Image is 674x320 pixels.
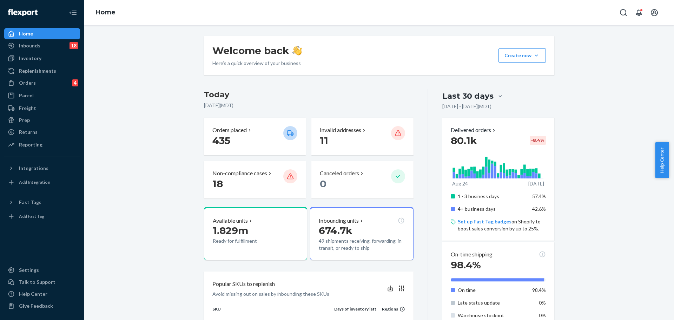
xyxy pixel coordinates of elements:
a: Reporting [4,139,80,150]
button: Open notifications [632,6,646,20]
button: Available units1.829mReady for fulfillment [204,207,307,260]
div: Inventory [19,55,41,62]
button: Open Search Box [616,6,630,20]
div: Freight [19,105,36,112]
th: SKU [212,306,334,318]
button: Close Navigation [66,6,80,20]
button: Integrations [4,163,80,174]
button: Canceled orders 0 [311,161,413,198]
button: Invalid addresses 11 [311,118,413,155]
a: Freight [4,103,80,114]
h3: Today [204,89,414,100]
p: [DATE] - [DATE] ( MDT ) [442,103,491,110]
p: On-time shipping [451,250,493,259]
span: 80.1k [451,135,477,146]
span: 11 [320,135,328,146]
div: Prep [19,117,30,124]
div: Integrations [19,165,48,172]
a: Inventory [4,53,80,64]
p: [DATE] ( MDT ) [204,102,414,109]
a: Help Center [4,288,80,300]
div: Reporting [19,141,42,148]
button: Give Feedback [4,300,80,312]
div: Fast Tags [19,199,41,206]
a: Add Integration [4,177,80,188]
img: hand-wave emoji [292,46,302,55]
a: Add Fast Tag [4,211,80,222]
button: Delivered orders [451,126,497,134]
div: Orders [19,79,36,86]
button: Inbounding units674.7k49 shipments receiving, forwarding, in transit, or ready to ship [310,207,413,260]
button: Help Center [655,142,669,178]
p: On time [458,287,527,294]
div: 18 [70,42,78,49]
span: 98.4% [532,287,546,293]
h1: Welcome back [212,44,302,57]
div: Replenishments [19,67,56,74]
div: Give Feedback [19,302,53,309]
span: 674.7k [319,224,352,236]
div: Inbounds [19,42,40,49]
p: 4+ business days [458,205,527,213]
a: Home [4,28,80,39]
button: Orders placed 435 [204,118,306,155]
div: Add Fast Tag [19,213,44,219]
th: Days of inventory left [334,306,376,318]
p: on Shopify to boost sales conversion by up to 25%. [458,218,546,232]
a: Set up Fast Tag badges [458,218,511,224]
p: 49 shipments receiving, forwarding, in transit, or ready to ship [319,237,404,252]
span: 1.829m [213,224,248,236]
a: Prep [4,115,80,126]
p: 1 - 3 business days [458,193,527,200]
div: -8.4 % [530,136,546,145]
span: 435 [212,135,230,146]
div: Add Integration [19,179,50,185]
div: Last 30 days [442,91,494,102]
p: Available units [213,217,248,225]
div: Talk to Support [19,279,55,286]
p: Here’s a quick overview of your business [212,60,302,67]
button: Open account menu [647,6,661,20]
div: 4 [72,79,78,86]
span: 98.4% [451,259,481,271]
a: Replenishments [4,65,80,77]
p: Avoid missing out on sales by inbounding these SKUs [212,290,329,298]
div: Help Center [19,290,47,298]
p: Invalid addresses [320,126,361,134]
p: Inbounding units [319,217,359,225]
span: 57.4% [532,193,546,199]
button: Create new [498,48,546,63]
div: Returns [19,129,38,136]
span: 0% [539,300,546,306]
p: Late status update [458,299,527,306]
a: Home [95,8,115,16]
p: Popular SKUs to replenish [212,280,275,288]
a: Inbounds18 [4,40,80,51]
div: Regions [376,306,405,312]
div: Home [19,30,33,37]
p: Warehouse stockout [458,312,527,319]
button: Talk to Support [4,276,80,288]
ol: breadcrumbs [90,2,121,23]
div: Parcel [19,92,34,99]
a: Parcel [4,90,80,101]
button: Non-compliance cases 18 [204,161,306,198]
img: Flexport logo [8,9,38,16]
p: Ready for fulfillment [213,237,278,244]
a: Returns [4,126,80,138]
p: Non-compliance cases [212,169,267,177]
span: 42.6% [532,206,546,212]
a: Settings [4,265,80,276]
span: 0% [539,312,546,318]
p: Aug 24 [452,180,468,187]
span: 18 [212,178,223,190]
iframe: Opens a widget where you can chat to one of our agents [629,299,667,316]
button: Fast Tags [4,197,80,208]
a: Orders4 [4,77,80,89]
div: Settings [19,267,39,274]
p: Canceled orders [320,169,359,177]
p: Orders placed [212,126,247,134]
p: [DATE] [528,180,544,187]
